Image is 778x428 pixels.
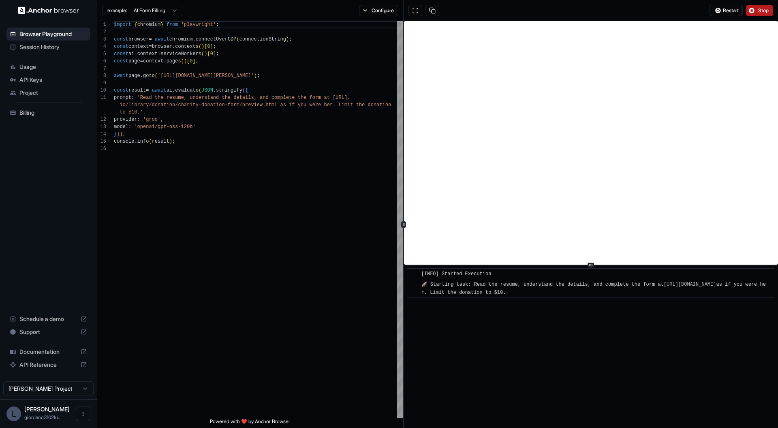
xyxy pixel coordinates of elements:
[6,86,90,99] div: Project
[128,73,140,79] span: page
[210,418,290,428] span: Powered with ❤️ by Anchor Browser
[746,5,773,16] button: Stop
[172,139,175,144] span: ;
[19,30,87,38] span: Browser Playground
[120,131,122,137] span: )
[97,58,106,65] div: 6
[97,43,106,50] div: 4
[19,43,87,51] span: Session History
[128,36,149,42] span: browser
[143,109,146,115] span: ,
[140,73,143,79] span: .
[155,36,169,42] span: await
[204,51,207,57] span: )
[97,87,106,94] div: 10
[97,131,106,138] div: 14
[158,73,254,79] span: '[URL][DOMAIN_NAME][PERSON_NAME]'
[181,58,184,64] span: (
[114,22,131,28] span: import
[172,88,175,93] span: .
[97,21,106,28] div: 1
[723,7,739,14] span: Restart
[18,6,79,14] img: Anchor Logo
[149,139,152,144] span: (
[213,51,216,57] span: ]
[199,88,201,93] span: (
[257,73,260,79] span: ;
[131,95,134,101] span: :
[421,271,492,277] span: [INFO] Started Execution
[114,51,128,57] span: const
[114,139,134,144] span: console
[758,7,769,14] span: Stop
[210,51,213,57] span: 0
[19,109,87,117] span: Billing
[6,28,90,41] div: Browser Playground
[137,51,158,57] span: context
[143,58,163,64] span: context
[140,58,143,64] span: =
[169,36,193,42] span: chromium
[172,44,175,49] span: .
[120,109,143,115] span: to $10.'
[6,312,90,325] div: Schedule a demo
[216,88,242,93] span: stringify
[114,88,128,93] span: const
[213,44,216,49] span: ;
[128,124,131,130] span: :
[216,22,219,28] span: ;
[97,65,106,72] div: 7
[114,36,128,42] span: const
[19,76,87,84] span: API Keys
[192,36,195,42] span: .
[152,44,172,49] span: browser
[120,102,265,108] span: io/library/donation/charity-donation-form/preview.
[97,123,106,131] div: 13
[210,44,213,49] span: ]
[6,41,90,53] div: Session History
[76,407,90,421] button: Open menu
[97,94,106,101] div: 11
[199,44,201,49] span: (
[114,124,128,130] span: model
[114,117,137,122] span: provider
[19,328,77,336] span: Support
[207,44,210,49] span: 0
[167,58,181,64] span: pages
[137,117,140,122] span: :
[169,139,172,144] span: )
[359,5,398,16] button: Configure
[196,58,199,64] span: ;
[265,102,391,108] span: html as if you were her. Limit the donation
[114,58,128,64] span: const
[187,58,190,64] span: [
[152,88,167,93] span: await
[6,358,90,371] div: API Reference
[213,88,216,93] span: .
[158,51,160,57] span: .
[19,315,77,323] span: Schedule a demo
[6,407,21,421] div: L
[152,139,169,144] span: result
[97,72,106,79] div: 8
[128,51,134,57] span: ai
[97,116,106,123] div: 12
[207,51,210,57] span: [
[97,138,106,145] div: 15
[97,79,106,87] div: 9
[286,36,289,42] span: )
[408,5,422,16] button: Open in full screen
[196,36,237,42] span: connectOverCDP
[137,22,161,28] span: chromium
[6,73,90,86] div: API Keys
[239,36,286,42] span: connectionString
[128,58,140,64] span: page
[411,280,415,289] span: ​
[155,73,158,79] span: (
[664,282,716,287] a: [URL][DOMAIN_NAME]
[190,58,192,64] span: 0
[146,88,149,93] span: =
[6,345,90,358] div: Documentation
[134,51,137,57] span: =
[201,88,213,93] span: JSON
